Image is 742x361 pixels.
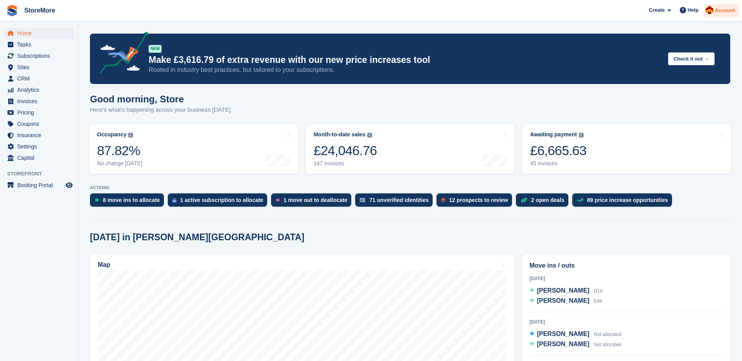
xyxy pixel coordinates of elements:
div: 2 open deals [531,197,564,203]
div: 1 active subscription to allocate [180,197,263,203]
div: NEW [149,45,162,53]
a: Preview store [65,180,74,190]
a: menu [4,107,74,118]
span: Capital [17,152,64,163]
div: 45 invoices [530,160,586,167]
a: menu [4,28,74,39]
img: prospect-51fa495bee0391a8d652442698ab0144808aea92771e9ea1ae160a38d050c398.svg [441,198,445,202]
a: menu [4,180,74,191]
a: [PERSON_NAME] D16 [530,286,603,296]
h2: [DATE] in [PERSON_NAME][GEOGRAPHIC_DATA] [90,232,304,243]
span: Help [688,6,699,14]
span: Create [649,6,665,14]
p: ACTIONS [90,185,730,190]
img: icon-info-grey-7440780725fd019a000dd9b08b2336e03edf1995a4989e88bcd33f0948082b44.svg [367,133,372,138]
div: £6,665.63 [530,143,586,159]
span: [PERSON_NAME] [537,341,589,347]
a: 12 prospects to review [437,193,516,211]
img: move_ins_to_allocate_icon-fdf77a2bb77ea45bf5b3d319d69a93e2d87916cf1d5bf7949dd705db3b84f3ca.svg [95,198,99,202]
div: 71 unverified identities [369,197,429,203]
a: menu [4,96,74,107]
span: [PERSON_NAME] [537,331,589,337]
div: 8 move ins to allocate [103,197,160,203]
div: £24,046.76 [314,143,377,159]
h2: Map [98,261,110,268]
div: [DATE] [530,275,723,282]
a: menu [4,39,74,50]
span: Booking Portal [17,180,64,191]
span: Not allocated [594,332,621,337]
span: Invoices [17,96,64,107]
h2: Move ins / outs [530,261,723,270]
a: menu [4,118,74,129]
img: price_increase_opportunities-93ffe204e8149a01c8c9dc8f82e8f89637d9d84a8eef4429ea346261dce0b2c0.svg [577,198,583,202]
a: 1 move out to deallocate [271,193,355,211]
span: [PERSON_NAME] [537,287,589,294]
a: 71 unverified identities [355,193,437,211]
div: No change [DATE] [97,160,142,167]
a: Month-to-date sales £24,046.76 147 invoices [306,124,515,174]
h1: Good morning, Store [90,94,231,104]
div: [DATE] [530,318,723,325]
a: menu [4,152,74,163]
img: stora-icon-8386f47178a22dfd0bd8f6a31ec36ba5ce8667c1dd55bd0f319d3a0aa187defe.svg [6,5,18,16]
img: icon-info-grey-7440780725fd019a000dd9b08b2336e03edf1995a4989e88bcd33f0948082b44.svg [579,133,584,138]
a: menu [4,50,74,61]
span: CRM [17,73,64,84]
a: Occupancy 87.82% No change [DATE] [89,124,298,174]
img: price-adjustments-announcement-icon-8257ccfd72463d97f412b2fc003d46551f7dbcb40ab6d574587a9cd5c0d94... [93,32,148,76]
span: Home [17,28,64,39]
img: active_subscription_to_allocate_icon-d502201f5373d7db506a760aba3b589e785aa758c864c3986d89f69b8ff3... [172,198,176,203]
span: Coupons [17,118,64,129]
span: Not allocated [594,342,621,347]
a: menu [4,73,74,84]
div: 87.82% [97,143,142,159]
span: Analytics [17,84,64,95]
span: Account [715,7,735,14]
span: D16 [594,288,602,294]
span: Settings [17,141,64,152]
a: 8 move ins to allocate [90,193,168,211]
a: 1 active subscription to allocate [168,193,271,211]
a: menu [4,84,74,95]
span: E48 [594,298,602,304]
img: deal-1b604bf984904fb50ccaf53a9ad4b4a5d6e5aea283cecdc64d6e3604feb123c2.svg [521,197,527,203]
a: menu [4,130,74,141]
a: menu [4,62,74,73]
p: Make £3,616.79 of extra revenue with our new price increases tool [149,54,662,66]
span: Subscriptions [17,50,64,61]
a: 2 open deals [516,193,572,211]
button: Check it out → [668,52,715,65]
span: Storefront [7,170,78,178]
div: 12 prospects to review [449,197,508,203]
img: verify_identity-adf6edd0f0f0b5bbfe63781bf79b02c33cf7c696d77639b501bdc392416b5a36.svg [360,198,365,202]
a: Awaiting payment £6,665.63 45 invoices [522,124,731,174]
a: StoreMore [21,4,58,17]
img: icon-info-grey-7440780725fd019a000dd9b08b2336e03edf1995a4989e88bcd33f0948082b44.svg [128,133,133,138]
span: Insurance [17,130,64,141]
div: Occupancy [97,131,126,138]
div: Month-to-date sales [314,131,365,138]
a: [PERSON_NAME] Not allocated [530,340,622,350]
div: 147 invoices [314,160,377,167]
a: menu [4,141,74,152]
div: 89 price increase opportunities [587,197,668,203]
img: move_outs_to_deallocate_icon-f764333ba52eb49d3ac5e1228854f67142a1ed5810a6f6cc68b1a99e826820c5.svg [276,198,280,202]
a: [PERSON_NAME] E48 [530,296,602,306]
img: Store More Team [706,6,713,14]
span: Sites [17,62,64,73]
a: 89 price increase opportunities [572,193,676,211]
span: Tasks [17,39,64,50]
p: Rooted in industry best practices, but tailored to your subscriptions. [149,66,662,74]
span: [PERSON_NAME] [537,297,589,304]
div: 1 move out to deallocate [284,197,347,203]
p: Here's what's happening across your business [DATE] [90,105,231,114]
span: Pricing [17,107,64,118]
a: [PERSON_NAME] Not allocated [530,329,622,340]
div: Awaiting payment [530,131,577,138]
